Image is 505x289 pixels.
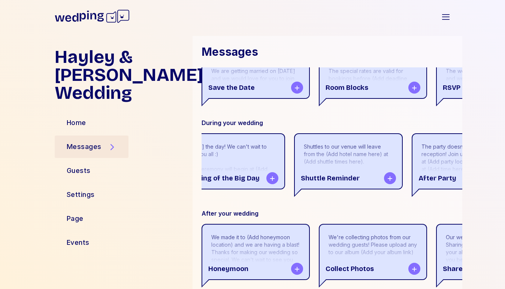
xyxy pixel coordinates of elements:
div: Honeymoon [202,258,309,279]
div: Page [67,213,84,224]
div: [DATE] the day! We can't wait to see you all :) The ceremony will begin at (Add ceremony time her... [187,143,275,225]
h1: Hayley & [PERSON_NAME]'s Wedding [55,48,187,102]
div: During your wedding [202,118,462,127]
div: Messages [67,142,102,152]
div: We're collecting photos from our wedding guests! Please upload any to our album (Add your album l... [329,234,417,256]
div: Collect Photos [320,258,426,279]
div: Room Blocks [320,77,426,98]
div: Guests [67,165,91,176]
h1: Messages [202,45,258,58]
div: Home [67,118,86,128]
div: Save the Date [202,77,309,98]
div: Settings [67,189,95,200]
div: Shuttles to our venue will leave from the (Add hotel name here) at (Add shuttle times here). Ride... [304,143,393,188]
div: Morning of the Big Day [178,168,284,189]
div: Events [67,237,90,248]
div: Shuttle Reminder [295,168,402,189]
div: After your wedding [202,209,462,218]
